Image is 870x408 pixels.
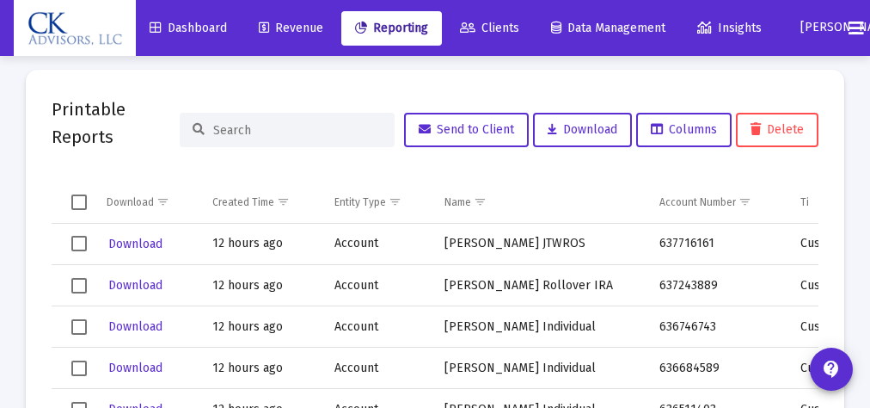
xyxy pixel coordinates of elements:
[460,21,519,35] span: Clients
[683,11,775,46] a: Insights
[432,348,647,389] td: [PERSON_NAME] Individual
[107,314,164,339] button: Download
[95,182,200,223] td: Column Download
[432,182,647,223] td: Column Name
[432,306,647,348] td: [PERSON_NAME] Individual
[432,265,647,306] td: [PERSON_NAME] Rollover IRA
[474,195,487,208] span: Show filter options for column 'Name'
[259,21,323,35] span: Revenue
[52,96,180,151] h2: Printable Reports
[322,265,433,306] td: Account
[548,122,617,137] span: Download
[71,319,87,335] div: Select row
[647,348,788,389] td: 636684589
[245,11,337,46] a: Revenue
[821,359,842,380] mat-icon: contact_support
[108,237,162,251] span: Download
[446,11,533,46] a: Clients
[108,319,162,334] span: Download
[107,232,164,257] button: Download
[334,195,386,209] div: Entity Type
[647,306,788,348] td: 636746743
[389,195,401,208] span: Show filter options for column 'Entity Type'
[200,306,322,348] td: 12 hours ago
[647,265,788,306] td: 637243889
[647,182,788,223] td: Column Account Number
[71,361,87,376] div: Select row
[551,21,665,35] span: Data Management
[537,11,679,46] a: Data Management
[322,224,433,265] td: Account
[322,306,433,348] td: Account
[404,113,529,147] button: Send to Client
[277,195,290,208] span: Show filter options for column 'Created Time'
[107,273,164,298] button: Download
[108,361,162,375] span: Download
[71,278,87,294] div: Select row
[71,195,87,210] div: Select all
[736,113,818,147] button: Delete
[751,122,804,137] span: Delete
[200,265,322,306] td: 12 hours ago
[697,21,762,35] span: Insights
[738,195,751,208] span: Show filter options for column 'Account Number'
[107,355,164,380] button: Download
[200,348,322,389] td: 12 hours ago
[136,11,241,46] a: Dashboard
[200,182,322,223] td: Column Created Time
[108,278,162,293] span: Download
[419,122,514,137] span: Send to Client
[651,122,717,137] span: Columns
[533,113,632,147] button: Download
[432,224,647,265] td: [PERSON_NAME] JTWROS
[355,21,428,35] span: Reporting
[212,195,274,209] div: Created Time
[200,224,322,265] td: 12 hours ago
[322,182,433,223] td: Column Entity Type
[27,11,123,46] img: Dashboard
[341,11,442,46] a: Reporting
[636,113,732,147] button: Columns
[322,348,433,389] td: Account
[780,10,835,45] button: [PERSON_NAME]
[659,195,736,209] div: Account Number
[444,195,471,209] div: Name
[150,21,227,35] span: Dashboard
[213,123,382,138] input: Search
[156,195,169,208] span: Show filter options for column 'Download'
[647,224,788,265] td: 637716161
[107,195,154,209] div: Download
[71,236,87,251] div: Select row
